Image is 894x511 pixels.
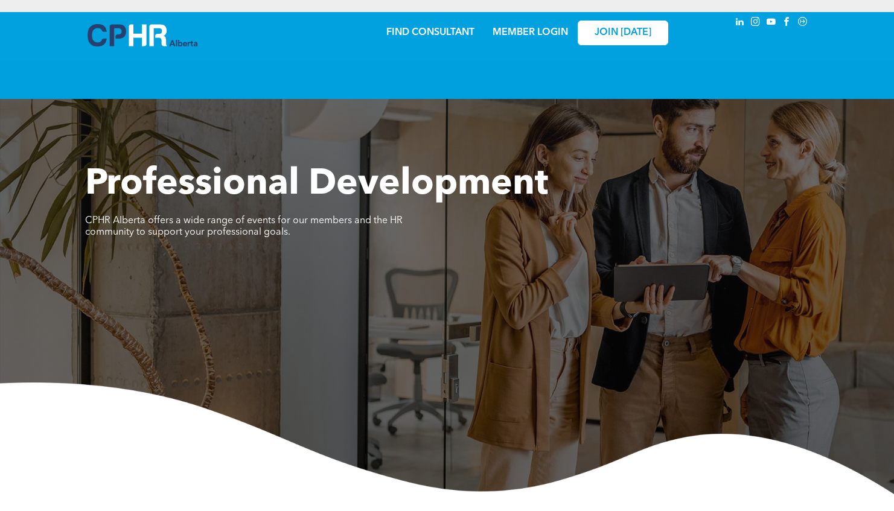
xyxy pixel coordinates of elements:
a: MEMBER LOGIN [493,28,568,37]
a: JOIN [DATE] [578,21,668,45]
img: A blue and white logo for cp alberta [88,24,197,46]
span: CPHR Alberta offers a wide range of events for our members and the HR community to support your p... [85,216,403,237]
a: facebook [781,15,794,31]
a: instagram [749,15,762,31]
a: youtube [765,15,778,31]
a: Social network [796,15,809,31]
span: Professional Development [85,167,548,203]
a: linkedin [733,15,747,31]
span: JOIN [DATE] [595,27,651,39]
a: FIND CONSULTANT [386,28,474,37]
